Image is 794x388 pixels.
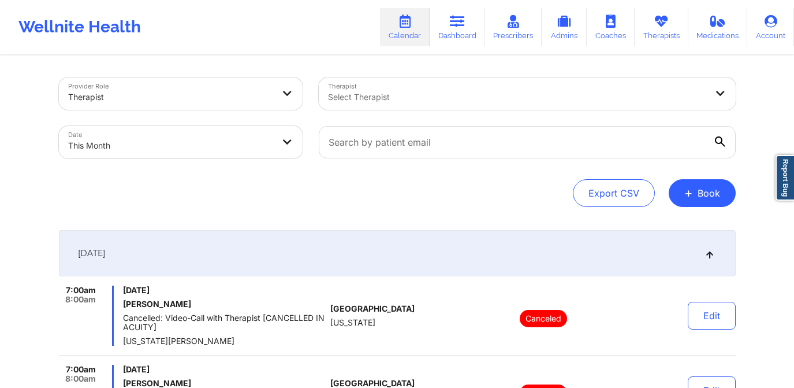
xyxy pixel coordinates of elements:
a: Admins [542,8,587,46]
p: Canceled [520,310,567,327]
span: 7:00am [66,286,96,295]
a: Calendar [380,8,430,46]
span: [GEOGRAPHIC_DATA] [330,304,415,313]
a: Account [747,8,794,46]
div: Therapist [68,84,274,110]
input: Search by patient email [319,126,736,158]
button: +Book [669,179,736,207]
h6: [PERSON_NAME] [123,300,326,309]
span: Cancelled: Video-Call with Therapist [CANCELLED IN ACUITY] [123,313,326,332]
button: Edit [688,302,736,330]
h6: [PERSON_NAME] [123,379,326,388]
a: Medications [688,8,748,46]
span: + [684,190,693,196]
a: Dashboard [430,8,485,46]
span: [DATE] [78,247,105,259]
span: [US_STATE] [330,318,375,327]
span: 7:00am [66,365,96,374]
span: 8:00am [65,374,96,383]
span: [DATE] [123,365,326,374]
a: Therapists [635,8,688,46]
a: Report Bug [776,155,794,201]
button: Export CSV [573,179,655,207]
div: This Month [68,133,274,158]
span: 8:00am [65,295,96,304]
span: [GEOGRAPHIC_DATA] [330,379,415,388]
a: Prescribers [485,8,542,46]
a: Coaches [587,8,635,46]
span: [US_STATE][PERSON_NAME] [123,337,326,346]
span: [DATE] [123,286,326,295]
